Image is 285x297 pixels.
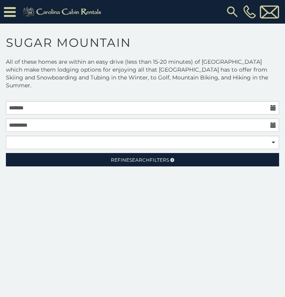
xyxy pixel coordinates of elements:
span: Refine Filters [111,157,169,163]
img: Khaki-logo.png [20,6,107,18]
a: [PHONE_NUMBER] [241,5,258,18]
img: search-regular.svg [225,5,239,19]
a: RefineSearchFilters [6,153,279,166]
span: Search [129,157,150,163]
